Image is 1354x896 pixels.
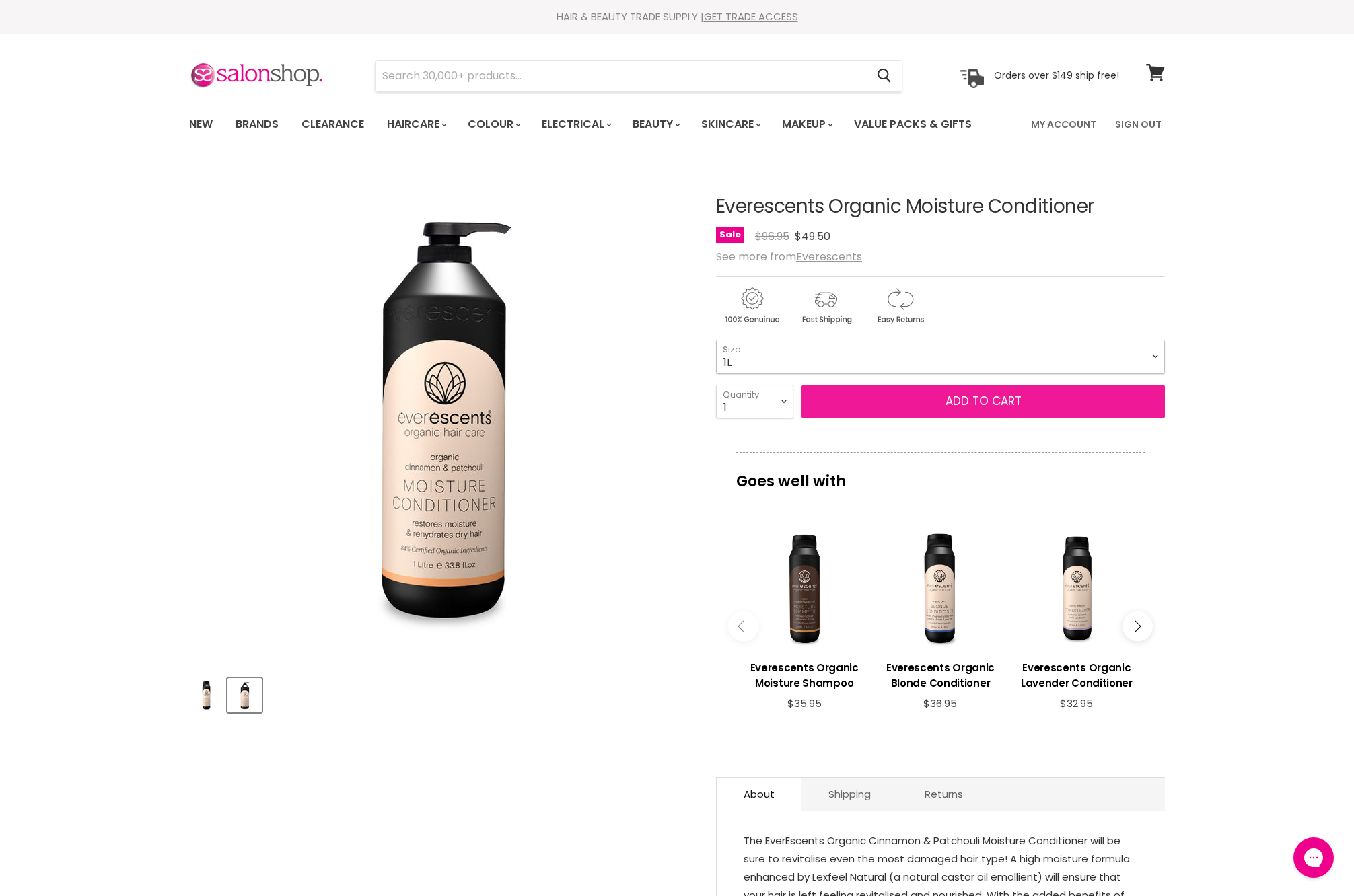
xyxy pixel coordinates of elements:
[704,9,798,24] a: GET TRADE ACCESS
[716,285,787,326] img: genuine.gif
[225,110,289,139] a: Brands
[1015,650,1138,698] a: View product:Everescents Organic Lavender Conditioner
[172,105,1182,144] nav: Main
[772,110,841,139] a: Makeup
[622,110,688,139] a: Beauty
[879,650,1001,698] a: View product:Everescents Organic Blonde Conditioner
[844,110,982,139] a: Value Packs & Gifts
[879,660,1001,691] h3: Everescents Organic Blonde Conditioner
[755,229,789,244] span: $96.95
[189,678,223,712] button: Everescents Organic Moisture Conditioner
[736,452,1145,496] p: Goes well with
[376,61,866,91] input: Search
[187,674,694,712] div: Product thumbnails
[717,778,801,811] a: About
[1287,833,1341,883] iframe: Gorgias live chat messenger
[691,110,769,139] a: Skincare
[377,110,455,139] a: Haircare
[172,10,1182,24] div: HAIR & BEAUTY TRADE SUPPLY |
[1023,110,1104,139] a: My Account
[923,696,957,710] span: $36.95
[1107,110,1170,139] a: Sign Out
[179,110,223,139] a: New
[375,60,902,92] form: Product
[179,105,1003,144] ul: Main menu
[864,285,935,326] img: returns.gif
[743,660,865,691] h3: Everescents Organic Moisture Shampoo
[532,110,620,139] a: Electrical
[1015,527,1138,649] a: View product:Everescents Organic Lavender Conditioner
[190,679,222,711] img: Everescents Organic Moisture Conditioner
[994,69,1119,81] p: Orders over $149 ship free!
[796,249,862,264] a: Everescents
[743,650,865,698] a: View product:Everescents Organic Moisture Shampoo
[787,696,822,710] span: $35.95
[898,778,990,811] a: Returns
[879,527,1001,649] a: View product:Everescents Organic Blonde Conditioner
[1060,696,1093,710] span: $32.95
[716,227,744,243] span: Sale
[227,678,262,712] button: Everescents Organic Moisture Conditioner
[229,679,260,711] img: Everescents Organic Moisture Conditioner
[291,110,374,139] a: Clearance
[716,385,793,418] select: Quantity
[458,110,529,139] a: Colour
[801,385,1165,418] button: Add to cart
[790,285,861,326] img: shipping.gif
[189,163,692,665] div: Everescents Organic Moisture Conditioner image. Click or Scroll to Zoom.
[801,778,898,811] a: Shipping
[866,61,902,91] button: Search
[716,196,1165,217] h1: Everescents Organic Moisture Conditioner
[1015,660,1138,691] h3: Everescents Organic Lavender Conditioner
[743,527,865,649] a: View product:Everescents Organic Moisture Shampoo
[716,249,862,264] span: See more from
[795,229,830,244] span: $49.50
